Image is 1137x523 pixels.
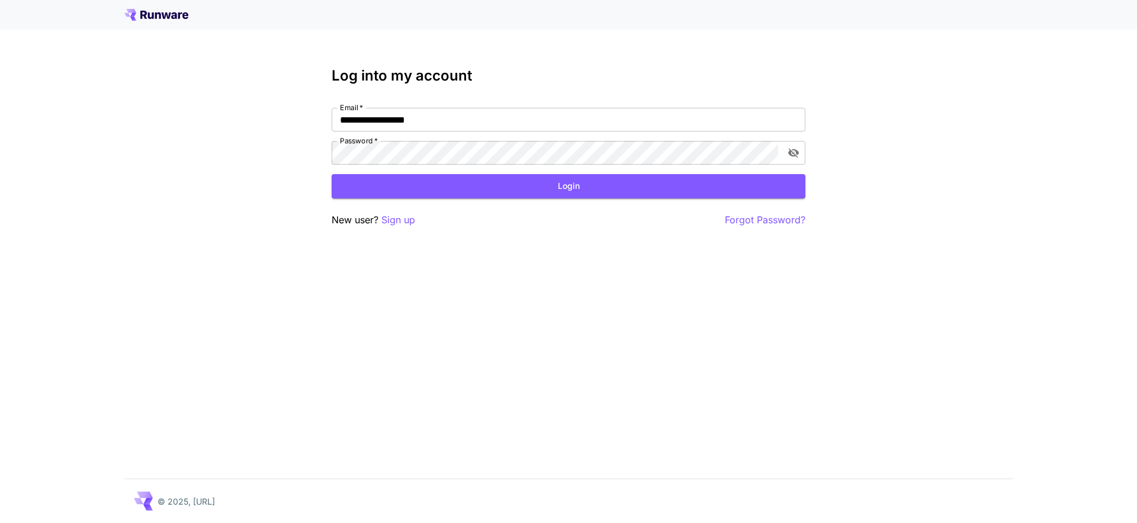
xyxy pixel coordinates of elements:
[340,102,363,113] label: Email
[332,68,805,84] h3: Log into my account
[332,174,805,198] button: Login
[725,213,805,227] button: Forgot Password?
[158,495,215,508] p: © 2025, [URL]
[381,213,415,227] button: Sign up
[340,136,378,146] label: Password
[783,142,804,163] button: toggle password visibility
[332,213,415,227] p: New user?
